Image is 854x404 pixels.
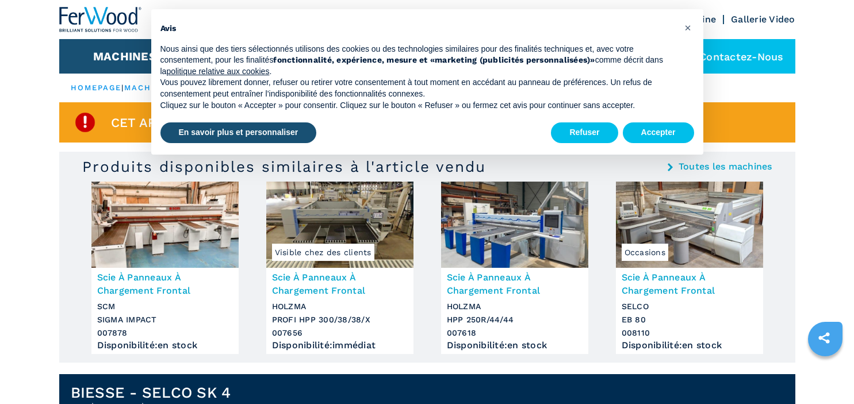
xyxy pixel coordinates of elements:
[273,55,595,64] strong: fonctionnalité, expérience, mesure et «marketing (publicités personnalisées)»
[160,77,676,99] p: Vous pouvez librement donner, refuser ou retirer votre consentement à tout moment en accédant au ...
[622,271,757,297] h3: Scie À Panneaux À Chargement Frontal
[679,162,772,171] a: Toutes les machines
[731,14,795,25] a: Gallerie Video
[71,83,122,92] a: HOMEPAGE
[622,244,668,261] span: Occasions
[616,182,763,268] img: Scie À Panneaux À Chargement Frontal SELCO EB 80
[74,111,97,134] img: SoldProduct
[160,100,676,111] p: Cliquez sur le bouton « Accepter » pour consentir. Cliquez sur le bouton « Refuser » ou fermez ce...
[160,23,676,34] h2: Avis
[160,44,676,78] p: Nous ainsi que des tiers sélectionnés utilisons des cookies ou des technologies similaires pour d...
[97,343,233,348] div: Disponibilité : en stock
[272,271,408,297] h3: Scie À Panneaux À Chargement Frontal
[447,343,583,348] div: Disponibilité : en stock
[447,271,583,297] h3: Scie À Panneaux À Chargement Frontal
[810,324,838,352] a: sharethis
[91,182,239,354] a: Scie À Panneaux À Chargement Frontal SCM SIGMA IMPACTScie À Panneaux À Chargement FrontalSCMSIGMA...
[441,182,588,354] a: Scie À Panneaux À Chargement Frontal HOLZMA HPP 250R/44/44Scie À Panneaux À Chargement FrontalHOL...
[71,383,231,402] h1: BIESSE - SELCO SK 4
[266,182,413,354] a: Scie À Panneaux À Chargement Frontal HOLZMA PROFI HPP 300/38/38/XVisible chez des clientsScie À P...
[671,39,795,74] div: Contactez-nous
[97,300,233,340] h3: SCM SIGMA IMPACT 007878
[679,18,698,37] button: Fermer cet avis
[272,300,408,340] h3: HOLZMA PROFI HPP 300/38/38/X 007656
[272,343,408,348] div: Disponibilité : immédiat
[59,7,142,32] img: Ferwood
[551,122,618,143] button: Refuser
[160,122,317,143] button: En savoir plus et personnaliser
[622,343,757,348] div: Disponibilité : en stock
[616,182,763,354] a: Scie À Panneaux À Chargement Frontal SELCO EB 80OccasionsScie À Panneaux À Chargement FrontalSELC...
[441,182,588,268] img: Scie À Panneaux À Chargement Frontal HOLZMA HPP 250R/44/44
[82,157,486,176] h3: Produits disponibles similaires à l'article vendu
[266,182,413,268] img: Scie À Panneaux À Chargement Frontal HOLZMA PROFI HPP 300/38/38/X
[91,182,239,268] img: Scie À Panneaux À Chargement Frontal SCM SIGMA IMPACT
[166,67,269,76] a: politique relative aux cookies
[97,271,233,297] h3: Scie À Panneaux À Chargement Frontal
[684,21,691,34] span: ×
[93,49,156,63] button: Machines
[124,83,174,92] a: machines
[622,300,757,340] h3: SELCO EB 80 008110
[121,83,124,92] span: |
[447,300,583,340] h3: HOLZMA HPP 250R/44/44 007618
[623,122,694,143] button: Accepter
[272,244,374,261] span: Visible chez des clients
[111,116,307,129] span: Cet article est déjà vendu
